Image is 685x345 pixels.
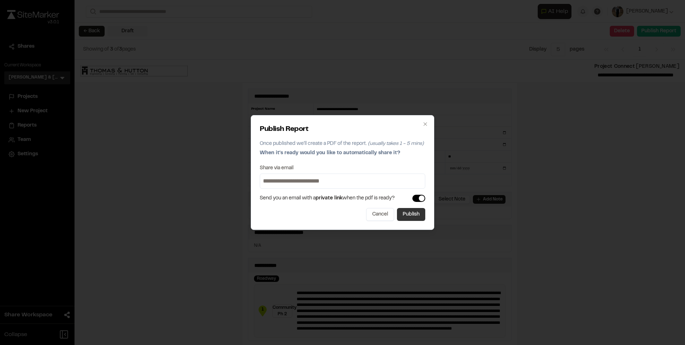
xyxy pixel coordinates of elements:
[366,208,394,221] button: Cancel
[316,196,342,200] span: private link
[397,208,425,221] button: Publish
[260,124,425,135] h2: Publish Report
[260,140,425,148] p: Once published we'll create a PDF of the report.
[368,142,424,146] span: (usually takes 1 - 5 mins)
[260,151,400,155] span: When it's ready would you like to automatically share it?
[260,194,395,202] span: Send you an email with a when the pdf is ready?
[260,166,293,171] label: Share via email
